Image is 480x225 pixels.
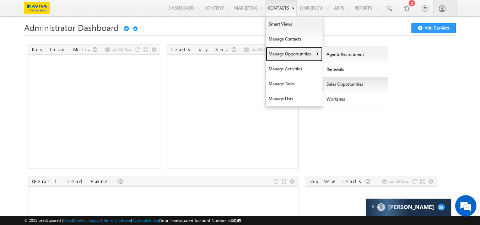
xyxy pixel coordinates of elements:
[112,46,132,53] span: Last 30 Days
[366,198,452,216] div: carter-dragCarter[PERSON_NAME]59
[370,204,376,209] img: carter-drag
[266,47,323,61] a: Manage Opportunities
[309,178,366,184] div: Top New Leads
[438,204,445,210] span: 59
[266,32,323,47] a: Manage Contacts
[266,61,323,76] a: Manage Activities
[63,218,73,223] a: About
[32,46,93,53] div: Key Lead Metrics
[24,2,50,14] img: Custom Logo
[411,23,456,33] button: Add Dashlets
[171,46,232,53] div: Leads by Sources
[24,217,241,224] span: © 2025 LeadSquared | | | | |
[32,178,118,184] div: Overall Lead Funnel
[24,22,119,33] span: Administrator Dashboard
[266,76,323,91] a: Manage Tasks
[74,218,102,223] a: Contact Support
[160,218,241,223] span: Your Leadsquared Account Number is
[266,91,323,106] a: Manage Lists
[323,62,388,77] a: Renewals
[323,92,388,107] a: Worksites
[103,218,131,223] a: Terms of Service
[323,77,388,92] a: Sales Opportunities
[231,218,241,223] span: 44149
[132,218,159,223] a: Acceptable Use
[388,178,409,184] span: Last 10 Days
[250,46,270,53] span: Last 30 days
[266,17,323,32] a: Smart Views
[323,47,388,62] a: Agents Recruitment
